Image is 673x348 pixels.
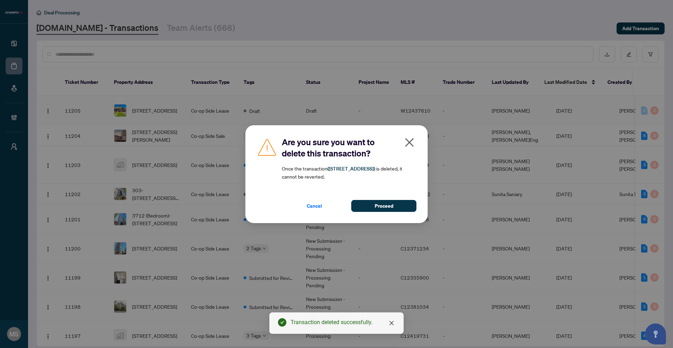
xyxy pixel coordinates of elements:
strong: ( [STREET_ADDRESS] ) [327,166,375,172]
a: Close [388,319,395,327]
span: close [389,320,394,326]
button: Open asap [645,323,666,344]
span: check-circle [278,318,286,327]
span: Proceed [375,200,393,212]
span: Cancel [307,200,322,212]
h2: Are you sure you want to delete this transaction? [282,136,416,159]
button: Cancel [282,200,347,212]
article: Once the transaction is deleted, it cannot be reverted. [282,165,416,180]
div: Transaction deleted successfully. [291,318,395,327]
button: Proceed [351,200,416,212]
span: close [404,137,415,148]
